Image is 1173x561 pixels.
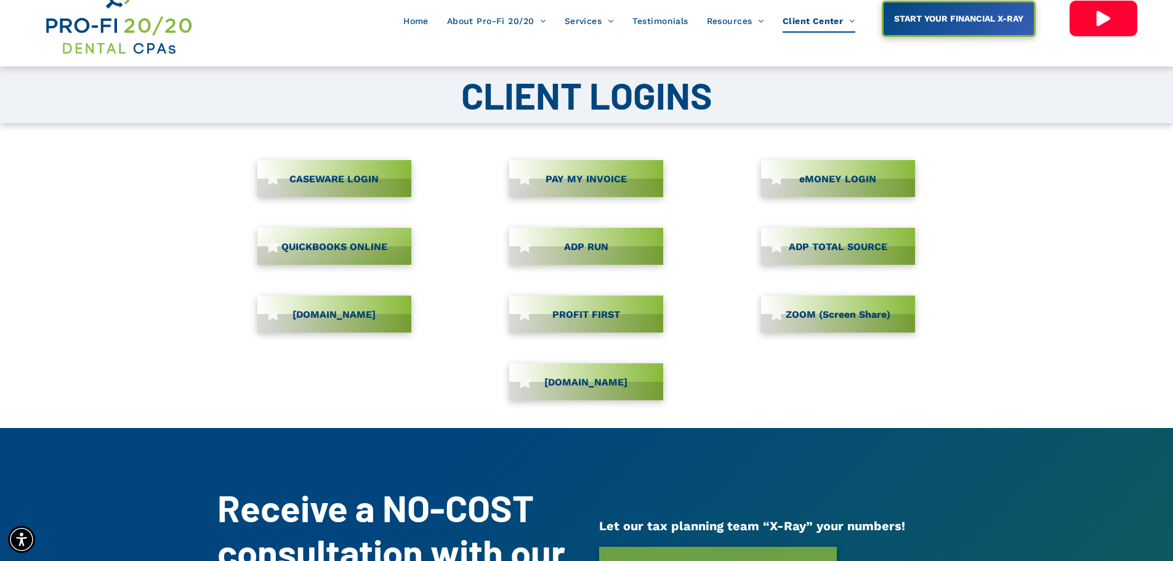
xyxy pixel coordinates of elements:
a: Testimonials [623,9,698,33]
span: [DOMAIN_NAME] [288,302,380,326]
span: eMONEY LOGIN [795,167,881,191]
div: Accessibility Menu [8,526,35,553]
span: ADP RUN [560,235,613,259]
a: eMONEY LOGIN [761,160,915,197]
span: CASEWARE LOGIN [285,167,383,191]
a: START YOUR FINANCIAL X-RAY [882,1,1036,37]
a: About Pro-Fi 20/20 [438,9,555,33]
span: QUICKBOOKS ONLINE [277,235,392,259]
span: ZOOM (Screen Share) [781,302,895,326]
a: QUICKBOOKS ONLINE [257,228,411,265]
a: CASEWARE LOGIN [257,160,411,197]
a: ADP RUN [509,228,663,265]
a: PROFIT FIRST [509,296,663,333]
span: PAY MY INVOICE [541,167,631,191]
span: ADP TOTAL SOURCE [784,235,892,259]
span: CLIENT LOGINS [461,73,712,117]
a: PAY MY INVOICE [509,160,663,197]
a: ADP TOTAL SOURCE [761,228,915,265]
a: Client Center [773,9,865,33]
a: [DOMAIN_NAME] [257,296,411,333]
span: [DOMAIN_NAME] [540,370,632,394]
a: Services [555,9,623,33]
a: Resources [698,9,773,33]
a: ZOOM (Screen Share) [761,296,915,333]
a: [DOMAIN_NAME] [509,363,663,400]
a: Home [394,9,438,33]
span: PROFIT FIRST [548,302,624,326]
span: START YOUR FINANCIAL X-RAY [890,7,1028,30]
span: Let our tax planning team “X-Ray” your numbers! [599,519,905,533]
